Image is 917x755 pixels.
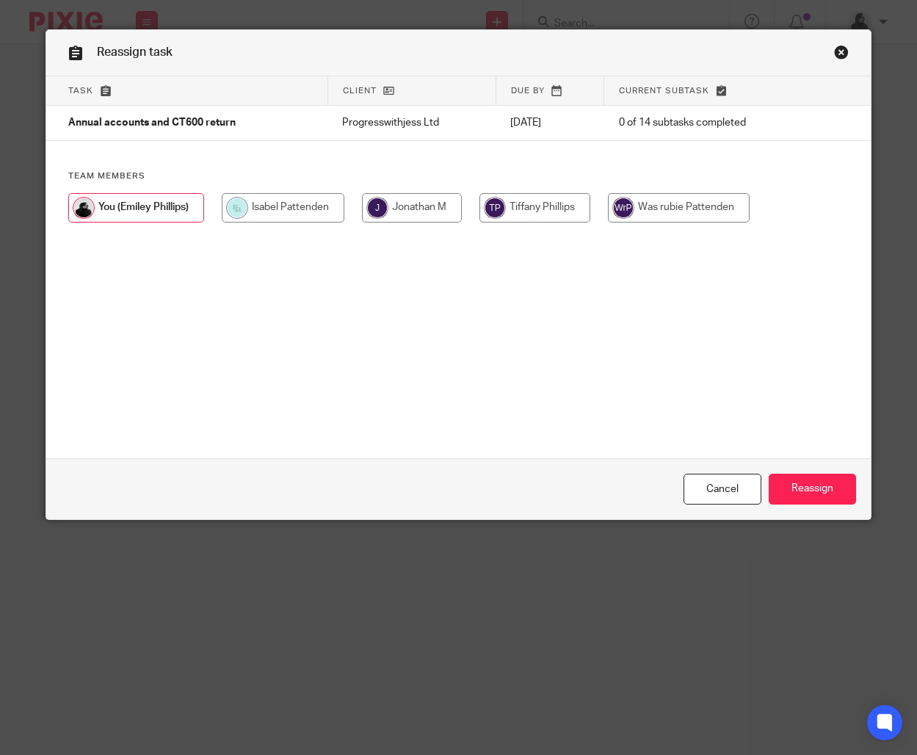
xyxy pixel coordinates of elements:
span: Due by [511,87,545,95]
h4: Team members [68,170,848,182]
input: Reassign [769,474,856,505]
span: Client [343,87,377,95]
a: Close this dialog window [684,474,761,505]
p: [DATE] [510,115,590,130]
span: Reassign task [97,46,173,58]
a: Close this dialog window [834,45,849,65]
td: 0 of 14 subtasks completed [604,106,812,141]
span: Annual accounts and CT600 return [68,118,236,129]
span: Current subtask [619,87,709,95]
p: Progresswithjess Ltd [342,115,481,130]
span: Task [68,87,93,95]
